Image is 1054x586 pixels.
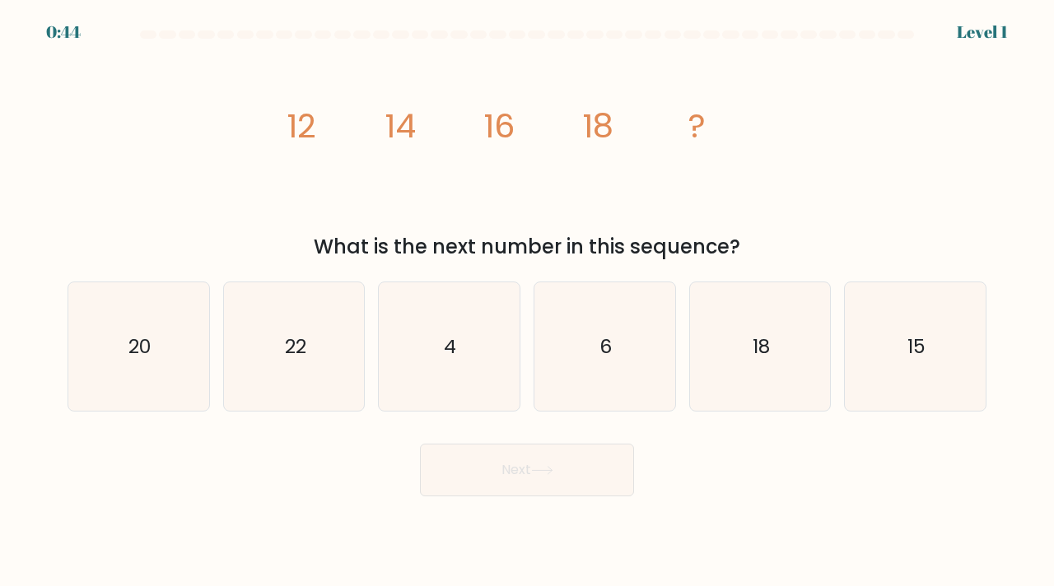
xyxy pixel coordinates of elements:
text: 15 [907,333,926,360]
tspan: ? [688,103,706,149]
tspan: 12 [287,103,316,149]
div: 0:44 [46,20,81,44]
tspan: 18 [582,103,613,149]
text: 4 [445,333,457,360]
text: 20 [128,333,151,360]
div: What is the next number in this sequence? [77,232,977,262]
text: 6 [599,333,612,360]
text: 22 [285,333,306,360]
text: 18 [753,333,770,360]
tspan: 16 [483,103,515,149]
div: Level 1 [957,20,1008,44]
button: Next [420,444,634,496]
tspan: 14 [385,103,416,149]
